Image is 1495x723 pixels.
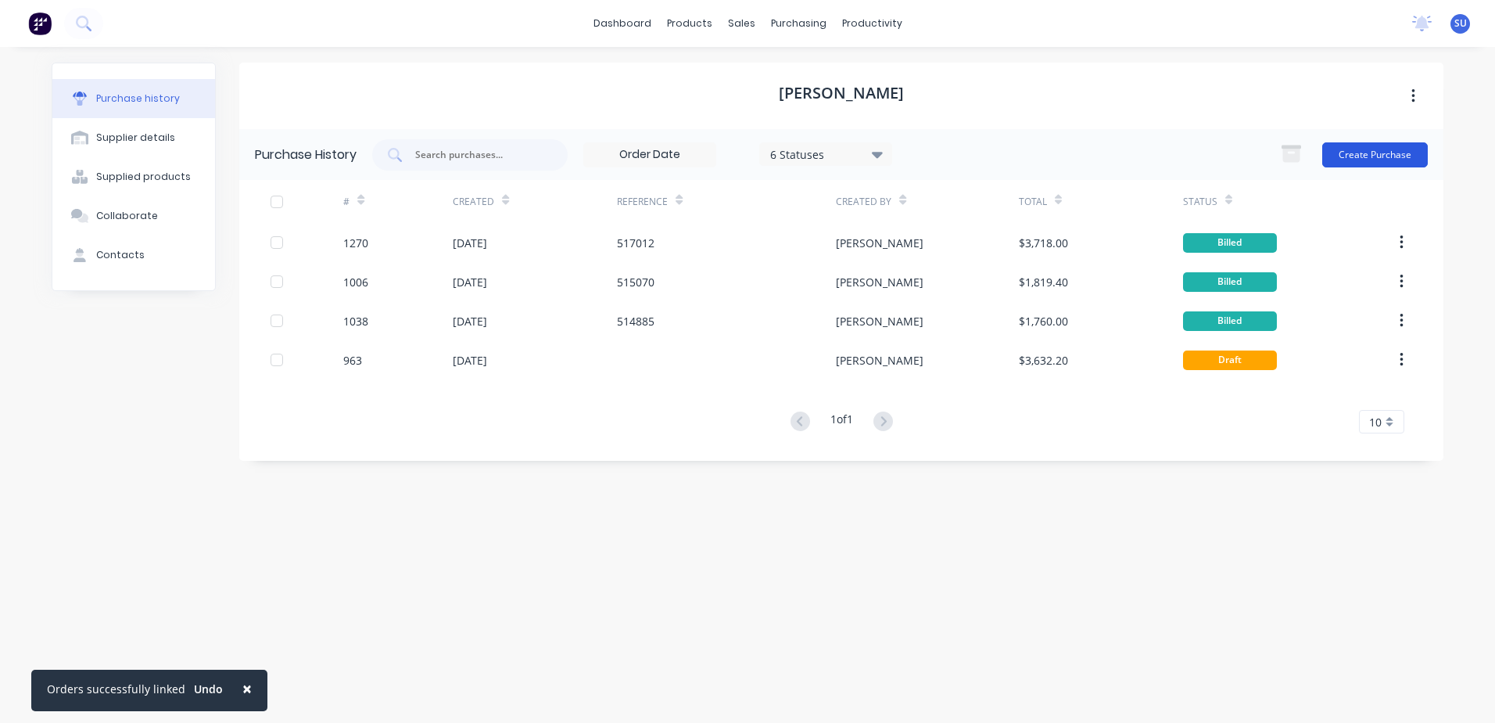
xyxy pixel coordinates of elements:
[28,12,52,35] img: Factory
[227,670,267,707] button: Close
[453,235,487,251] div: [DATE]
[836,235,923,251] div: [PERSON_NAME]
[763,12,834,35] div: purchasing
[617,195,668,209] div: Reference
[52,196,215,236] button: Collaborate
[343,352,362,369] div: 963
[343,313,368,329] div: 1038
[1019,195,1047,209] div: Total
[1183,351,1277,370] div: Draft
[836,195,891,209] div: Created By
[617,313,654,329] div: 514885
[414,147,543,163] input: Search purchases...
[343,274,368,290] div: 1006
[836,313,923,329] div: [PERSON_NAME]
[1369,414,1382,430] span: 10
[779,84,904,103] h1: [PERSON_NAME]
[96,248,145,262] div: Contacts
[47,681,185,697] div: Orders successfully linked
[836,274,923,290] div: [PERSON_NAME]
[1454,16,1467,31] span: SU
[1019,313,1068,329] div: $1,760.00
[52,79,215,118] button: Purchase history
[52,236,215,275] button: Contacts
[617,274,654,290] div: 515070
[617,235,654,251] div: 517012
[96,92,180,106] div: Purchase history
[96,209,158,223] div: Collaborate
[453,352,487,369] div: [DATE]
[1183,272,1277,292] div: Billed
[1019,352,1068,369] div: $3,632.20
[52,157,215,196] button: Supplied products
[586,12,659,35] a: dashboard
[255,146,357,164] div: Purchase History
[52,118,215,157] button: Supplier details
[343,235,368,251] div: 1270
[659,12,720,35] div: products
[1322,142,1428,167] button: Create Purchase
[836,352,923,369] div: [PERSON_NAME]
[1019,235,1068,251] div: $3,718.00
[1183,311,1277,331] div: Billed
[1019,274,1068,290] div: $1,819.40
[453,274,487,290] div: [DATE]
[96,131,175,145] div: Supplier details
[185,678,231,701] button: Undo
[830,411,853,433] div: 1 of 1
[343,195,350,209] div: #
[584,143,715,167] input: Order Date
[96,170,191,184] div: Supplied products
[1183,233,1277,253] div: Billed
[453,313,487,329] div: [DATE]
[770,146,882,162] div: 6 Statuses
[834,12,910,35] div: productivity
[720,12,763,35] div: sales
[453,195,494,209] div: Created
[1183,195,1217,209] div: Status
[242,678,252,700] span: ×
